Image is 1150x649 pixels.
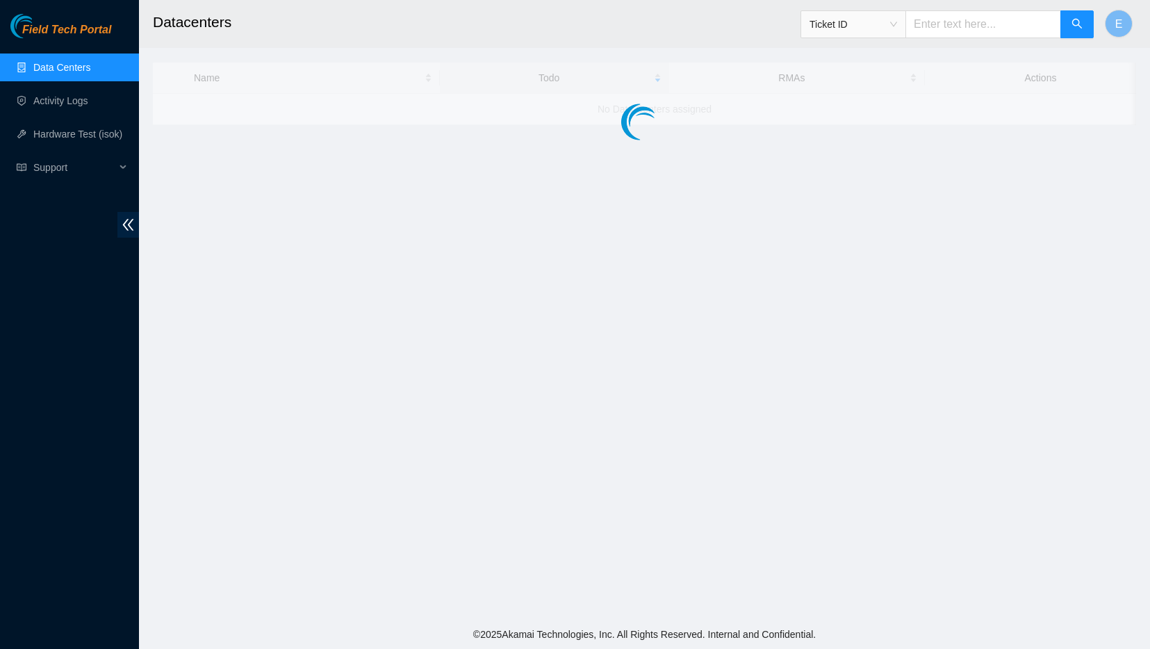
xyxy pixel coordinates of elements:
a: Hardware Test (isok) [33,129,122,140]
button: E [1105,10,1133,38]
img: Akamai Technologies [10,14,70,38]
span: Ticket ID [810,14,897,35]
span: Support [33,154,115,181]
span: double-left [117,212,139,238]
a: Akamai TechnologiesField Tech Portal [10,25,111,43]
span: read [17,163,26,172]
footer: © 2025 Akamai Technologies, Inc. All Rights Reserved. Internal and Confidential. [139,620,1150,649]
a: Activity Logs [33,95,88,106]
button: search [1060,10,1094,38]
input: Enter text here... [905,10,1061,38]
span: search [1071,18,1083,31]
span: Field Tech Portal [22,24,111,37]
span: E [1115,15,1123,33]
a: Data Centers [33,62,90,73]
